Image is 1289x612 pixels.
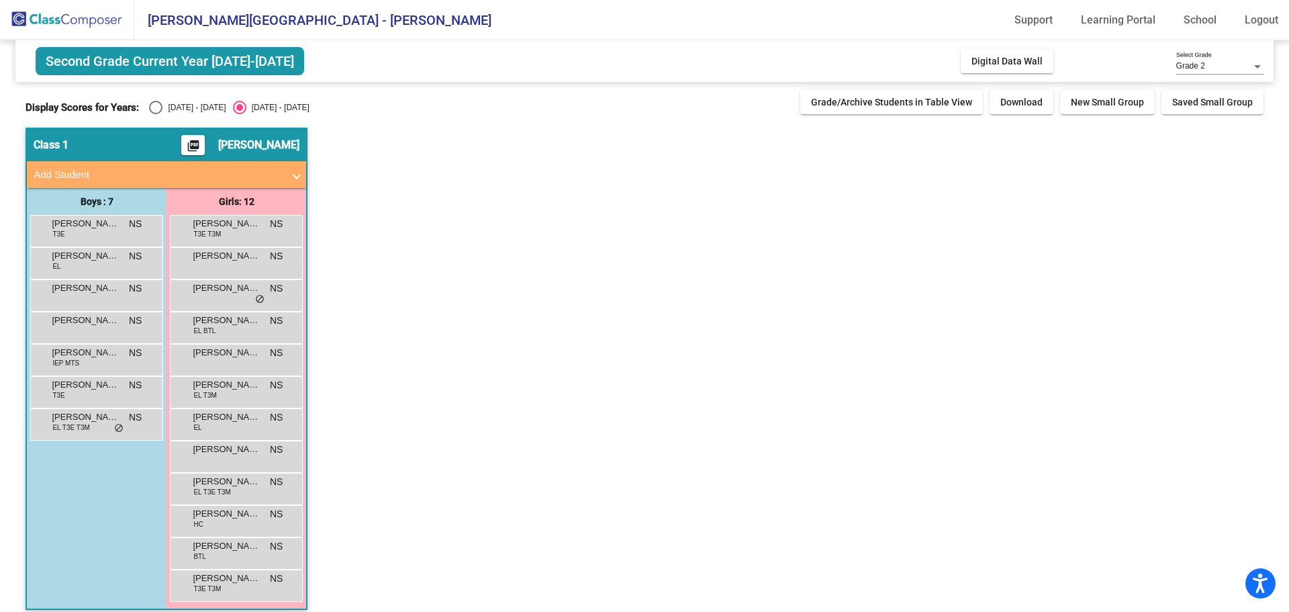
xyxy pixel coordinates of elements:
span: EL [52,261,60,271]
span: EL T3E T3M [52,423,89,433]
span: [PERSON_NAME] [193,475,260,488]
span: Class 1 [34,138,68,152]
span: [PERSON_NAME] [193,281,260,295]
div: Girls: 12 [166,188,306,215]
span: NS [129,249,142,263]
span: NS [270,249,283,263]
span: IEP MTS [52,358,79,368]
span: NS [129,378,142,392]
span: EL [193,423,201,433]
span: do_not_disturb_alt [114,423,124,434]
mat-icon: picture_as_pdf [185,139,201,158]
span: NS [270,475,283,489]
span: NS [129,281,142,296]
span: [PERSON_NAME] [193,539,260,553]
button: Print Students Details [181,135,205,155]
span: [PERSON_NAME] [52,378,119,392]
span: [PERSON_NAME] [52,314,119,327]
span: NS [270,443,283,457]
span: NS [270,346,283,360]
span: NS [270,572,283,586]
span: [PERSON_NAME] [193,572,260,585]
span: [PERSON_NAME] [52,281,119,295]
div: [DATE] - [DATE] [246,101,309,114]
button: Digital Data Wall [961,49,1053,73]
span: [PERSON_NAME] [193,443,260,456]
span: [PERSON_NAME] [52,249,119,263]
span: EL T3M [193,390,216,400]
a: Learning Portal [1070,9,1166,31]
span: [PERSON_NAME] [218,138,299,152]
span: [PERSON_NAME] [193,249,260,263]
span: Grade 2 [1176,61,1205,71]
span: New Small Group [1071,97,1144,107]
span: NS [129,314,142,328]
span: [PERSON_NAME] [193,378,260,392]
span: NS [129,410,142,425]
span: [PERSON_NAME] [193,217,260,230]
mat-expansion-panel-header: Add Student [27,161,306,188]
a: Support [1004,9,1063,31]
button: Grade/Archive Students in Table View [800,90,983,114]
span: Grade/Archive Students in Table View [811,97,972,107]
span: NS [270,410,283,425]
span: T3E T3M [193,584,221,594]
div: Boys : 7 [27,188,166,215]
mat-radio-group: Select an option [149,101,309,114]
span: [PERSON_NAME] [PERSON_NAME] [52,410,119,424]
span: Second Grade Current Year [DATE]-[DATE] [36,47,304,75]
span: HC [193,519,203,529]
span: Saved Small Group [1172,97,1253,107]
span: NS [270,539,283,554]
span: T3E [52,229,64,239]
span: NS [270,378,283,392]
a: Logout [1234,9,1289,31]
mat-panel-title: Add Student [34,167,283,183]
span: NS [270,281,283,296]
span: NS [129,217,142,231]
span: EL BTL [193,326,216,336]
button: Saved Small Group [1161,90,1263,114]
span: Display Scores for Years: [26,101,139,114]
span: BTL [193,552,205,562]
button: Download [990,90,1053,114]
div: [DATE] - [DATE] [162,101,226,114]
span: NS [270,314,283,328]
span: [PERSON_NAME] [193,507,260,521]
span: [PERSON_NAME] [193,346,260,359]
span: [PERSON_NAME] [52,346,119,359]
span: [PERSON_NAME] [52,217,119,230]
span: NS [270,507,283,521]
span: T3E T3M [193,229,221,239]
span: EL T3E T3M [193,487,230,497]
span: NS [129,346,142,360]
span: [PERSON_NAME][GEOGRAPHIC_DATA] - [PERSON_NAME] [134,9,491,31]
span: NS [270,217,283,231]
span: T3E [52,390,64,400]
span: Download [1000,97,1043,107]
span: do_not_disturb_alt [255,294,265,305]
span: [PERSON_NAME] [193,314,260,327]
button: New Small Group [1060,90,1155,114]
a: School [1173,9,1227,31]
span: [PERSON_NAME] [193,410,260,424]
span: Digital Data Wall [971,56,1043,67]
